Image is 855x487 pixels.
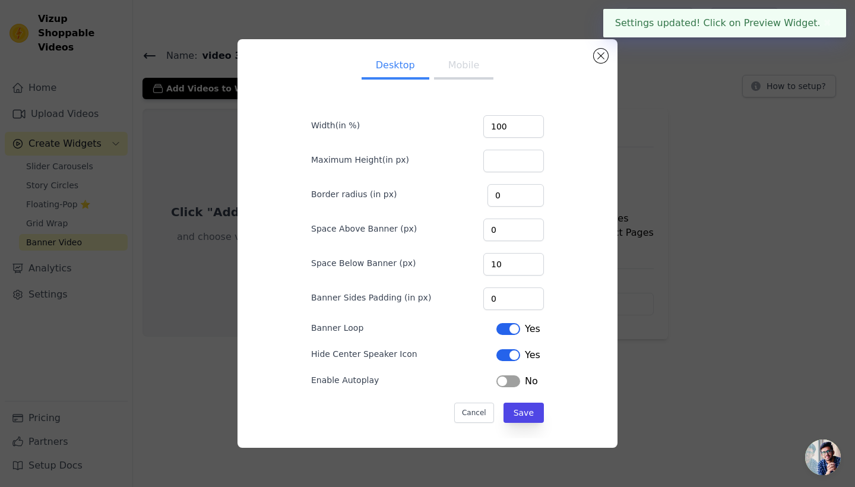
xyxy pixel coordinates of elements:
[454,403,494,423] button: Cancel
[805,439,841,475] div: Aprire la chat
[311,292,431,303] label: Banner Sides Padding (in px)
[362,53,429,80] button: Desktop
[434,53,493,80] button: Mobile
[311,257,416,269] label: Space Below Banner (px)
[525,374,538,388] span: No
[311,188,397,200] label: Border radius (in px)
[525,322,540,336] span: Yes
[503,403,544,423] button: Save
[821,16,834,30] button: Close
[311,119,360,131] label: Width(in %)
[311,348,417,360] label: Hide Center Speaker Icon
[311,374,379,386] label: Enable Autoplay
[594,49,608,63] button: Close modal
[311,322,363,334] label: Banner Loop
[311,154,409,166] label: Maximum Height(in px)
[311,223,417,235] label: Space Above Banner (px)
[525,348,540,362] span: Yes
[603,9,846,37] div: Settings updated! Click on Preview Widget.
